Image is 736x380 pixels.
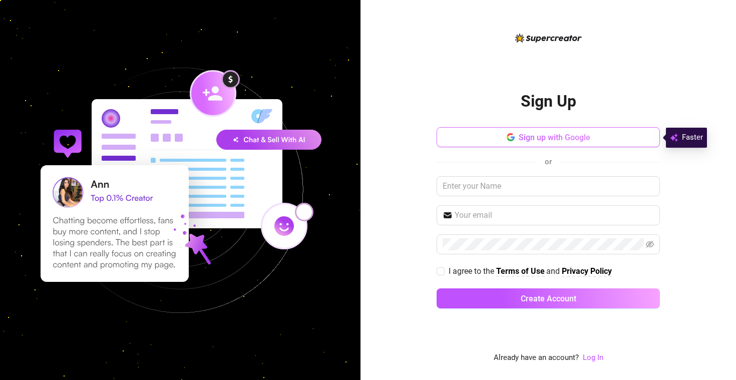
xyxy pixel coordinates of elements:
input: Enter your Name [437,176,660,196]
span: Create Account [521,294,576,303]
a: Log In [583,353,603,362]
span: I agree to the [449,266,496,276]
span: or [545,157,552,166]
a: Log In [583,352,603,364]
span: Already have an account? [494,352,579,364]
strong: Privacy Policy [562,266,612,276]
img: logo-BBDzfeDw.svg [515,34,582,43]
strong: Terms of Use [496,266,545,276]
h2: Sign Up [521,91,576,112]
input: Your email [455,209,654,221]
button: Create Account [437,288,660,308]
img: signup-background-D0MIrEPF.svg [7,17,353,363]
button: Sign up with Google [437,127,660,147]
span: Sign up with Google [519,133,590,142]
span: and [546,266,562,276]
a: Privacy Policy [562,266,612,277]
span: Faster [682,132,703,144]
img: svg%3e [670,132,678,144]
span: eye-invisible [646,240,654,248]
a: Terms of Use [496,266,545,277]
